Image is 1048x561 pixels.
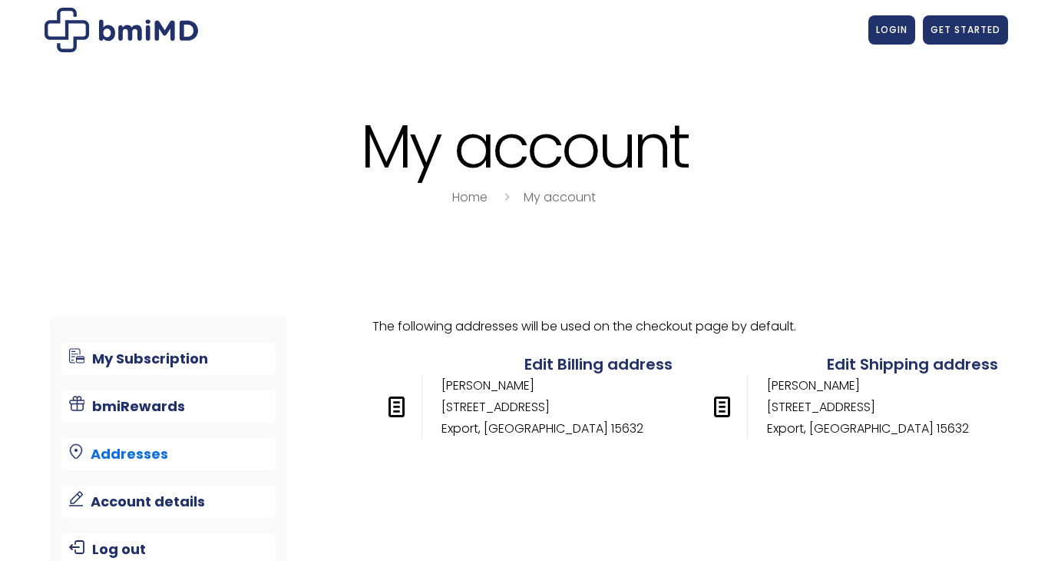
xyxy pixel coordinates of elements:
[45,8,198,52] img: My account
[372,375,643,440] address: [PERSON_NAME] [STREET_ADDRESS] Export, [GEOGRAPHIC_DATA] 15632
[41,114,1008,179] h1: My account
[61,438,276,470] a: Addresses
[61,486,276,518] a: Account details
[827,354,998,375] a: Edit Shipping address
[61,390,276,423] a: bmiRewards
[923,15,1008,45] a: GET STARTED
[524,188,596,206] a: My account
[698,375,969,440] address: [PERSON_NAME] [STREET_ADDRESS] Export, [GEOGRAPHIC_DATA] 15632
[868,15,915,45] a: LOGIN
[876,23,907,36] span: LOGIN
[498,188,515,206] i: breadcrumbs separator
[452,188,488,206] a: Home
[524,354,673,375] a: Edit Billing address
[931,23,1000,36] span: GET STARTED
[61,343,276,375] a: My Subscription
[372,316,998,337] p: The following addresses will be used on the checkout page by default.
